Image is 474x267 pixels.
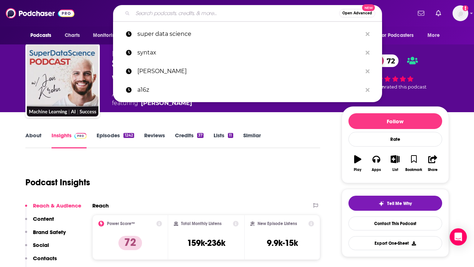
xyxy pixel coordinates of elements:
span: Monitoring [93,30,118,40]
span: rated this podcast [385,84,426,90]
a: Lists11 [214,132,233,148]
img: Super Data Science: ML & AI Podcast with Jon Krohn [27,45,98,116]
a: Show notifications dropdown [433,7,444,19]
a: [PERSON_NAME] [113,62,382,81]
a: a16z [113,81,382,99]
p: 72 [118,236,142,250]
button: Content [25,215,54,229]
a: About [25,132,41,148]
div: Bookmark [405,168,422,172]
button: Social [25,242,49,255]
button: Apps [367,151,386,176]
img: Podchaser - Follow, Share and Rate Podcasts [6,6,74,20]
div: 72 1 personrated this podcast [342,50,449,95]
svg: Add a profile image [463,5,468,11]
a: Jon Krohn [141,99,192,108]
div: 11 [228,133,233,138]
p: a16z [137,81,362,99]
input: Search podcasts, credits, & more... [133,8,339,19]
p: Content [33,215,54,222]
p: Brand Safety [33,229,66,235]
a: 72 [372,54,399,67]
span: Logged in as TrevorC [453,5,468,21]
div: Search podcasts, credits, & more... [113,5,382,22]
div: Share [428,168,438,172]
button: List [386,151,404,176]
a: Show notifications dropdown [415,7,427,19]
button: open menu [88,29,128,42]
h2: Power Score™ [107,221,135,226]
img: User Profile [453,5,468,21]
p: Kim Komando [137,62,362,81]
button: Export One-Sheet [348,236,442,250]
span: 72 [380,54,399,67]
span: For Podcasters [380,30,414,40]
a: Episodes1242 [97,132,134,148]
a: Contact This Podcast [348,216,442,230]
button: Bookmark [405,151,423,176]
h2: New Episode Listens [258,221,297,226]
a: syntax [113,43,382,62]
h3: 159k-236k [187,238,225,248]
h2: Reach [92,202,109,209]
div: List [392,168,398,172]
button: open menu [375,29,424,42]
button: Follow [348,113,442,129]
button: Open AdvancedNew [339,9,375,18]
img: Podchaser Pro [74,133,87,139]
span: Charts [65,30,80,40]
h1: Podcast Insights [25,177,90,188]
div: Play [354,168,361,172]
div: Open Intercom Messenger [450,228,467,245]
a: InsightsPodchaser Pro [52,132,87,148]
p: super data science [137,25,362,43]
button: Share [423,151,442,176]
button: tell me why sparkleTell Me Why [348,196,442,211]
p: Social [33,242,49,248]
span: Open Advanced [342,11,372,15]
span: More [427,30,440,40]
p: syntax [137,43,362,62]
span: Podcasts [30,30,52,40]
button: Reach & Audience [25,202,81,215]
div: 37 [197,133,204,138]
span: featuring [112,99,235,108]
div: Apps [372,168,381,172]
a: super data science [113,25,382,43]
a: Credits37 [175,132,204,148]
span: New [362,4,375,11]
button: Brand Safety [25,229,66,242]
div: 1242 [123,133,134,138]
a: Charts [60,29,84,42]
h3: 9.9k-15k [267,238,298,248]
button: Play [348,151,367,176]
p: Reach & Audience [33,202,81,209]
button: open menu [422,29,449,42]
img: tell me why sparkle [378,201,384,206]
a: Similar [243,132,261,148]
span: [PERSON_NAME] [112,50,163,57]
div: A podcast [112,90,235,108]
h2: Total Monthly Listens [181,221,221,226]
button: Show profile menu [453,5,468,21]
a: Reviews [144,132,165,148]
p: Contacts [33,255,57,262]
span: Tell Me Why [387,201,412,206]
div: Rate [348,132,442,147]
button: open menu [25,29,61,42]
